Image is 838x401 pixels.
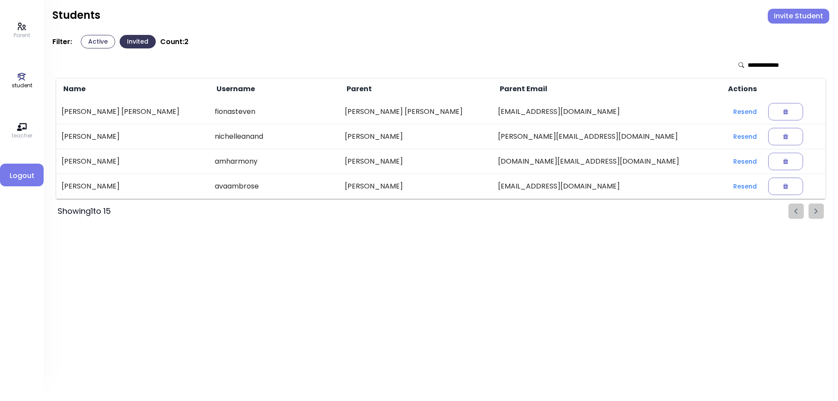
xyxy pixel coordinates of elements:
td: [PERSON_NAME] [340,174,493,199]
span: Name [62,84,86,94]
a: student [12,72,32,89]
button: Resend [726,104,764,120]
td: amharmony [209,149,340,174]
td: [PERSON_NAME] [PERSON_NAME] [340,99,493,124]
h2: Students [52,9,100,22]
td: [PERSON_NAME] [340,124,493,149]
button: Resend [726,129,764,144]
span: Actions [726,84,757,94]
td: [PERSON_NAME][EMAIL_ADDRESS][DOMAIN_NAME] [493,124,721,149]
td: [PERSON_NAME] [56,149,209,174]
td: fionasteven [209,99,340,124]
td: [DOMAIN_NAME][EMAIL_ADDRESS][DOMAIN_NAME] [493,149,721,174]
span: Parent [345,84,372,94]
td: nichelleanand [209,124,340,149]
span: Username [215,84,255,94]
p: student [12,82,32,89]
button: Invite Student [768,9,829,24]
td: [PERSON_NAME] [56,124,209,149]
span: Logout [7,171,37,181]
p: Filter: [52,38,72,46]
p: Parent [14,31,30,39]
span: Parent Email [498,84,547,94]
button: Resend [726,178,764,194]
button: Invited [120,35,156,48]
p: teacher [12,132,32,140]
button: Active [81,35,115,48]
a: Parent [14,22,30,39]
td: [EMAIL_ADDRESS][DOMAIN_NAME] [493,174,721,199]
td: [PERSON_NAME] [PERSON_NAME] [56,99,209,124]
td: [PERSON_NAME] [340,149,493,174]
div: Showing 1 to 15 [58,205,111,217]
p: Count: 2 [160,38,189,46]
td: [EMAIL_ADDRESS][DOMAIN_NAME] [493,99,721,124]
ul: Pagination [788,203,824,219]
a: teacher [12,122,32,140]
td: [PERSON_NAME] [56,174,209,199]
td: avaambrose [209,174,340,199]
button: Resend [726,154,764,169]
